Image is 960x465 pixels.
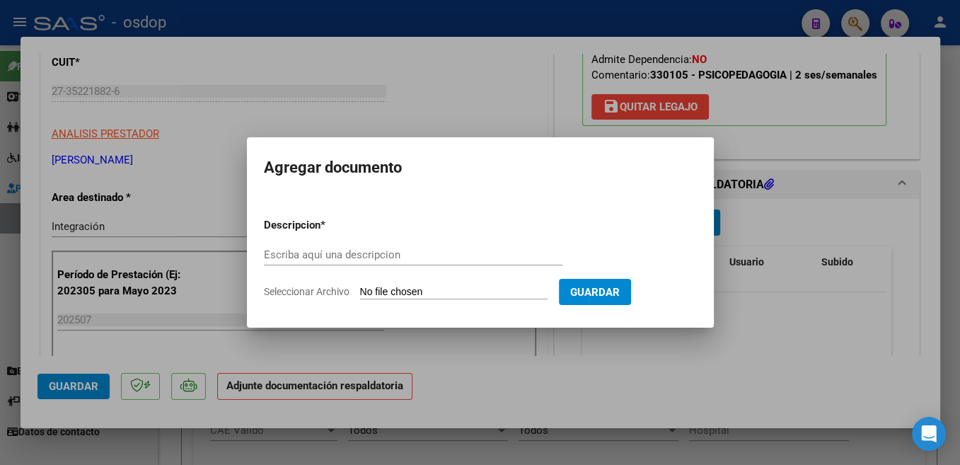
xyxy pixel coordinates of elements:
[264,217,394,234] p: Descripcion
[570,286,620,299] span: Guardar
[912,417,946,451] div: Open Intercom Messenger
[559,279,631,305] button: Guardar
[264,154,697,181] h2: Agregar documento
[264,286,349,297] span: Seleccionar Archivo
